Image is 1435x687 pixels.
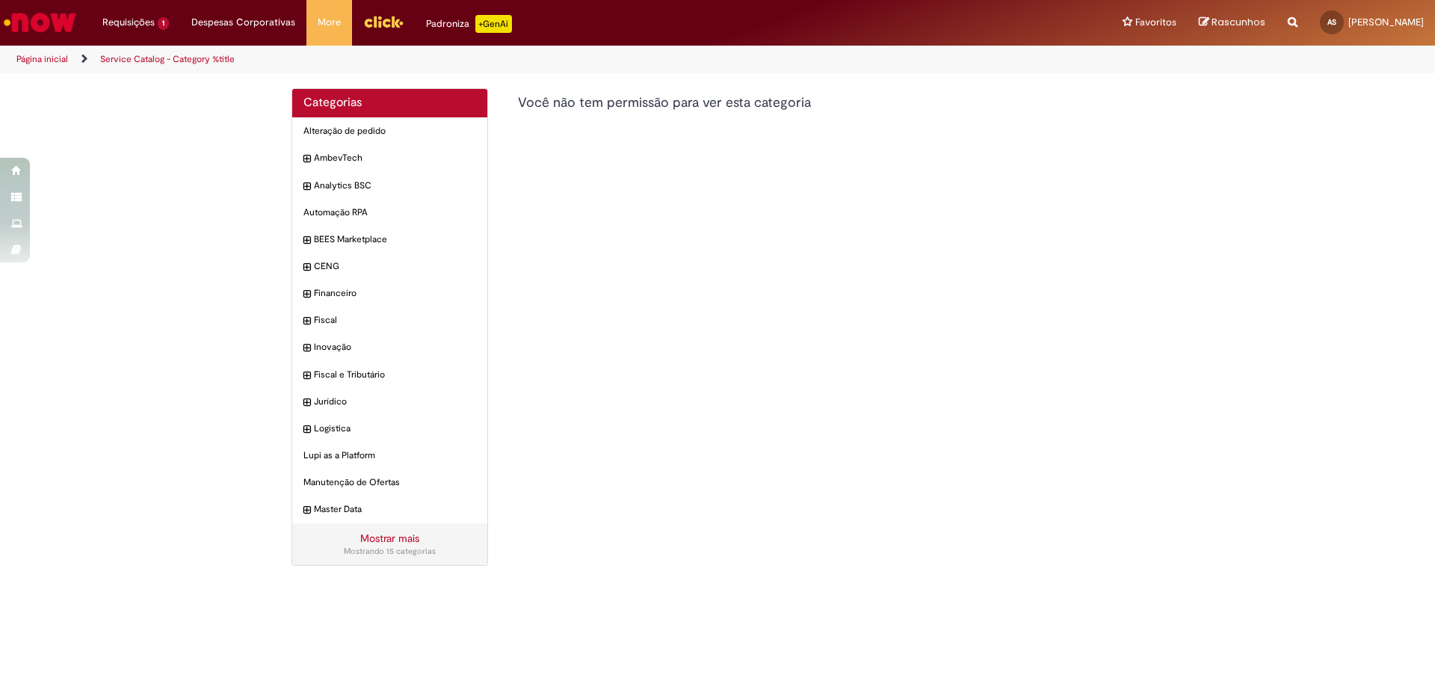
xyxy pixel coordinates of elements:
img: ServiceNow [1,7,78,37]
a: Mostrar mais [360,532,419,545]
span: Jurídico [314,395,476,408]
div: expandir categoria Master Data Master Data [292,496,487,523]
div: expandir categoria Fiscal e Tributário Fiscal e Tributário [292,361,487,389]
div: expandir categoria Jurídico Jurídico [292,388,487,416]
span: Logistica [314,422,476,435]
i: expandir categoria Financeiro [303,287,310,302]
div: Alteração de pedido [292,117,487,145]
h2: Categorias [303,96,476,110]
i: expandir categoria Jurídico [303,395,310,410]
p: +GenAi [475,15,512,33]
i: expandir categoria BEES Marketplace [303,233,310,248]
span: Favoritos [1135,15,1176,30]
i: expandir categoria Analytics BSC [303,179,310,194]
div: Mostrando 15 categorias [303,546,476,558]
span: Requisições [102,15,155,30]
span: AmbevTech [314,152,476,164]
span: Inovação [314,341,476,354]
a: Página inicial [16,53,68,65]
span: AS [1327,17,1336,27]
span: CENG [314,260,476,273]
i: expandir categoria Fiscal [303,314,310,329]
i: expandir categoria Inovação [303,341,310,356]
span: Fiscal [314,314,476,327]
span: Master Data [314,503,476,516]
ul: Categorias [292,117,487,523]
div: expandir categoria Analytics BSC Analytics BSC [292,172,487,200]
span: 1 [158,17,169,30]
div: Automação RPA [292,199,487,227]
span: Fiscal e Tributário [314,369,476,381]
span: Analytics BSC [314,179,476,192]
div: Padroniza [426,15,512,33]
span: Lupi as a Platform [303,449,476,462]
div: Lupi as a Platform [292,442,487,469]
img: click_logo_yellow_360x200.png [363,10,404,33]
ul: Trilhas de página [11,46,945,73]
h4: Você não tem permissão para ver esta categoria [518,96,1144,111]
span: [PERSON_NAME] [1348,16,1424,28]
i: expandir categoria Logistica [303,422,310,437]
div: expandir categoria Fiscal Fiscal [292,306,487,334]
div: expandir categoria CENG CENG [292,253,487,280]
span: Rascunhos [1212,15,1265,29]
div: expandir categoria BEES Marketplace BEES Marketplace [292,226,487,253]
span: Manutenção de Ofertas [303,476,476,489]
div: expandir categoria Inovação Inovação [292,333,487,361]
span: Automação RPA [303,206,476,219]
span: BEES Marketplace [314,233,476,246]
span: More [318,15,341,30]
span: Alteração de pedido [303,125,476,138]
a: Rascunhos [1199,16,1265,30]
span: Financeiro [314,287,476,300]
span: Despesas Corporativas [191,15,295,30]
i: expandir categoria CENG [303,260,310,275]
i: expandir categoria AmbevTech [303,152,310,167]
div: expandir categoria Logistica Logistica [292,415,487,443]
div: expandir categoria AmbevTech AmbevTech [292,144,487,172]
i: expandir categoria Master Data [303,503,310,518]
div: expandir categoria Financeiro Financeiro [292,280,487,307]
i: expandir categoria Fiscal e Tributário [303,369,310,383]
div: Manutenção de Ofertas [292,469,487,496]
a: Service Catalog - Category %title [100,53,235,65]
